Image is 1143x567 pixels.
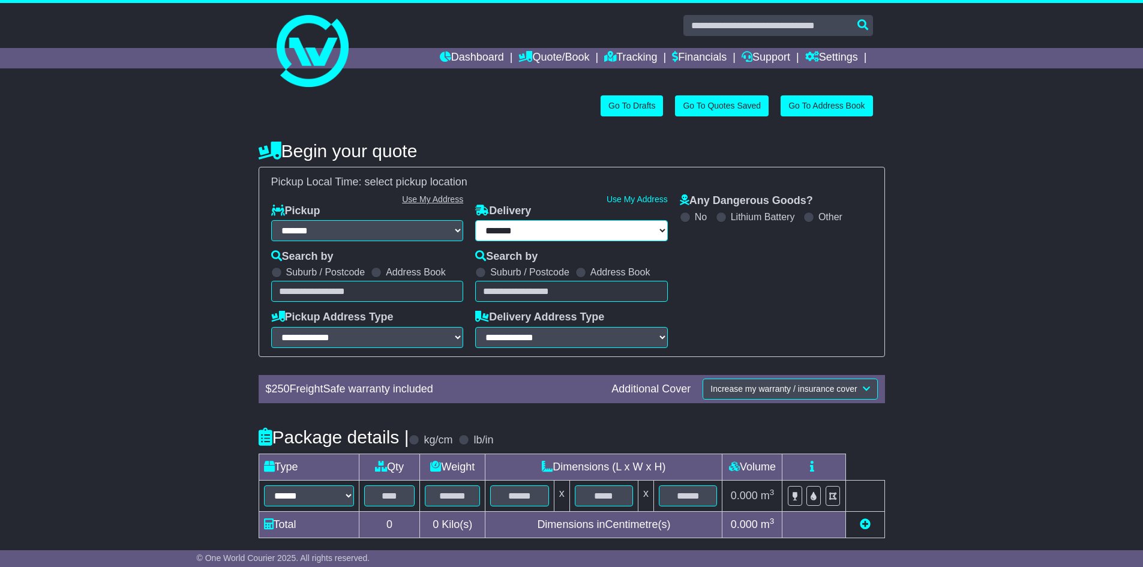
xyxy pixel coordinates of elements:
label: Search by [271,250,334,263]
td: Volume [722,454,782,480]
label: Pickup [271,205,320,218]
label: Search by [475,250,538,263]
span: 250 [272,383,290,395]
td: Type [259,454,359,480]
a: Quote/Book [518,48,589,68]
sup: 3 [770,517,775,526]
a: Use My Address [607,194,668,204]
a: Go To Drafts [601,95,663,116]
a: Add new item [860,518,871,530]
td: 0 [359,511,420,538]
span: m [761,490,775,502]
td: Dimensions in Centimetre(s) [485,511,722,538]
td: Dimensions (L x W x H) [485,454,722,480]
label: Other [818,211,842,223]
span: m [761,518,775,530]
a: Go To Quotes Saved [675,95,769,116]
td: Qty [359,454,420,480]
span: select pickup location [365,176,467,188]
label: Suburb / Postcode [286,266,365,278]
td: x [554,480,569,511]
span: Increase my warranty / insurance cover [710,384,857,394]
label: lb/in [473,434,493,447]
label: Delivery Address Type [475,311,604,324]
a: Support [742,48,790,68]
label: Suburb / Postcode [490,266,569,278]
td: Weight [420,454,485,480]
h4: Package details | [259,427,409,447]
div: $ FreightSafe warranty included [260,383,606,396]
a: Tracking [604,48,657,68]
label: kg/cm [424,434,452,447]
a: Go To Address Book [781,95,872,116]
a: Settings [805,48,858,68]
a: Dashboard [440,48,504,68]
a: Use My Address [402,194,463,204]
h4: Begin your quote [259,141,885,161]
a: Financials [672,48,727,68]
td: Kilo(s) [420,511,485,538]
td: Total [259,511,359,538]
label: Any Dangerous Goods? [680,194,813,208]
span: 0 [433,518,439,530]
label: Lithium Battery [731,211,795,223]
span: © One World Courier 2025. All rights reserved. [197,553,370,563]
button: Increase my warranty / insurance cover [703,379,877,400]
label: Pickup Address Type [271,311,394,324]
label: Address Book [590,266,650,278]
label: No [695,211,707,223]
div: Pickup Local Time: [265,176,878,189]
td: x [638,480,654,511]
span: 0.000 [731,518,758,530]
sup: 3 [770,488,775,497]
span: 0.000 [731,490,758,502]
div: Additional Cover [605,383,697,396]
label: Delivery [475,205,531,218]
label: Address Book [386,266,446,278]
